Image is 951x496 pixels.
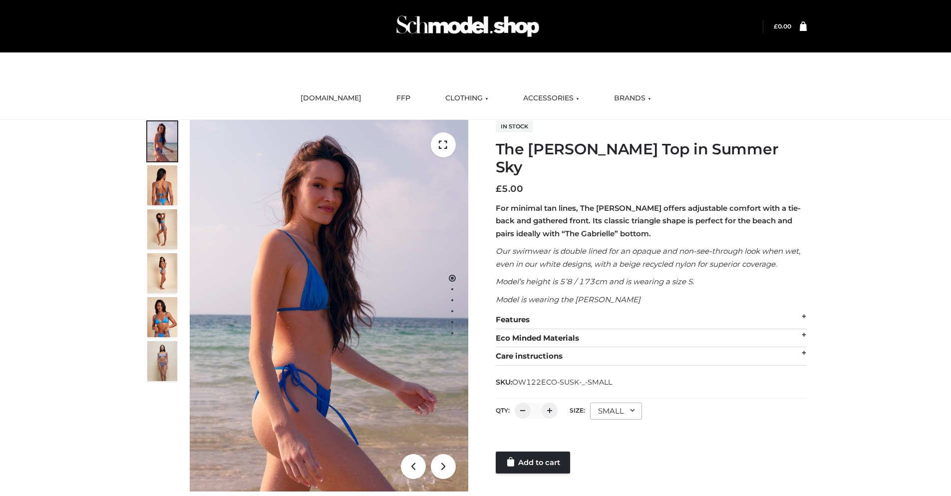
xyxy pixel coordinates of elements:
[496,277,694,286] em: Model’s height is 5’8 / 173cm and is wearing a size S.
[147,209,177,249] img: 4.Alex-top_CN-1-1-2.jpg
[496,203,801,238] strong: For minimal tan lines, The [PERSON_NAME] offers adjustable comfort with a tie-back and gathered f...
[393,6,543,46] img: Schmodel Admin 964
[190,120,468,492] img: 1.Alex-top_SS-1_4464b1e7-c2c9-4e4b-a62c-58381cd673c0 (1)
[147,165,177,205] img: 5.Alex-top_CN-1-1_1-1.jpg
[496,120,533,132] span: In stock
[496,183,523,194] bdi: 5.00
[774,22,778,30] span: £
[438,87,496,109] a: CLOTHING
[496,311,807,329] div: Features
[774,22,791,30] bdi: 0.00
[607,87,658,109] a: BRANDS
[590,403,642,420] div: SMALL
[496,407,510,414] label: QTY:
[147,121,177,161] img: 1.Alex-top_SS-1_4464b1e7-c2c9-4e4b-a62c-58381cd673c0-1.jpg
[496,376,613,388] span: SKU:
[147,253,177,293] img: 3.Alex-top_CN-1-1-2.jpg
[293,87,369,109] a: [DOMAIN_NAME]
[516,87,587,109] a: ACCESSORIES
[496,347,807,366] div: Care instructions
[496,246,800,269] em: Our swimwear is double lined for an opaque and non-see-through look when wet, even in our white d...
[496,329,807,348] div: Eco Minded Materials
[774,22,791,30] a: £0.00
[147,341,177,381] img: SSVC.jpg
[496,452,570,474] a: Add to cart
[512,378,612,387] span: OW122ECO-SUSK-_-SMALL
[570,407,585,414] label: Size:
[496,295,640,304] em: Model is wearing the [PERSON_NAME]
[389,87,418,109] a: FFP
[147,297,177,337] img: 2.Alex-top_CN-1-1-2.jpg
[496,140,807,176] h1: The [PERSON_NAME] Top in Summer Sky
[496,183,502,194] span: £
